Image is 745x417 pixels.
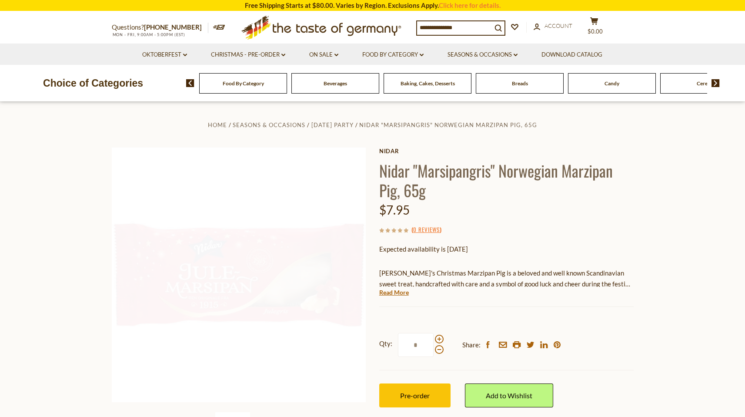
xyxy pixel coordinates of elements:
[697,80,712,87] a: Cereal
[379,383,451,407] button: Pre-order
[112,148,366,402] img: Nidar "Marsipangris" Norwegian Marzipan Pig, 65g
[379,244,634,255] p: Expected availability is [DATE]
[541,50,602,60] a: Download Catalog
[545,22,572,29] span: Account
[413,225,440,235] a: 0 Reviews
[186,79,194,87] img: previous arrow
[211,50,285,60] a: Christmas - PRE-ORDER
[712,79,720,87] img: next arrow
[379,202,410,217] span: $7.95
[439,1,501,9] a: Click here for details.
[309,50,338,60] a: On Sale
[462,340,481,350] span: Share:
[311,121,354,128] a: [DATE] Party
[379,338,392,349] strong: Qty:
[112,32,186,37] span: MON - FRI, 9:00AM - 5:00PM (EST)
[401,80,455,87] a: Baking, Cakes, Desserts
[112,22,208,33] p: Questions?
[581,17,608,39] button: $0.00
[448,50,518,60] a: Seasons & Occasions
[605,80,619,87] a: Candy
[534,21,572,31] a: Account
[379,268,634,289] p: [PERSON_NAME]'s Christmas Marzipan Pig is a beloved and well known Scandinavian sweet treat, hand...
[379,161,634,200] h1: Nidar "Marsipangris" Norwegian Marzipan Pig, 65g
[411,225,441,234] span: ( )
[223,80,264,87] a: Food By Category
[379,288,409,297] a: Read More
[588,28,603,35] span: $0.00
[144,23,202,31] a: [PHONE_NUMBER]
[208,121,227,128] a: Home
[359,121,537,128] a: Nidar "Marsipangris" Norwegian Marzipan Pig, 65g
[512,80,528,87] a: Breads
[324,80,347,87] a: Beverages
[400,391,430,400] span: Pre-order
[379,148,634,155] a: Nidar
[465,383,553,407] a: Add to Wishlist
[398,333,434,357] input: Qty:
[142,50,187,60] a: Oktoberfest
[362,50,424,60] a: Food By Category
[233,121,305,128] a: Seasons & Occasions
